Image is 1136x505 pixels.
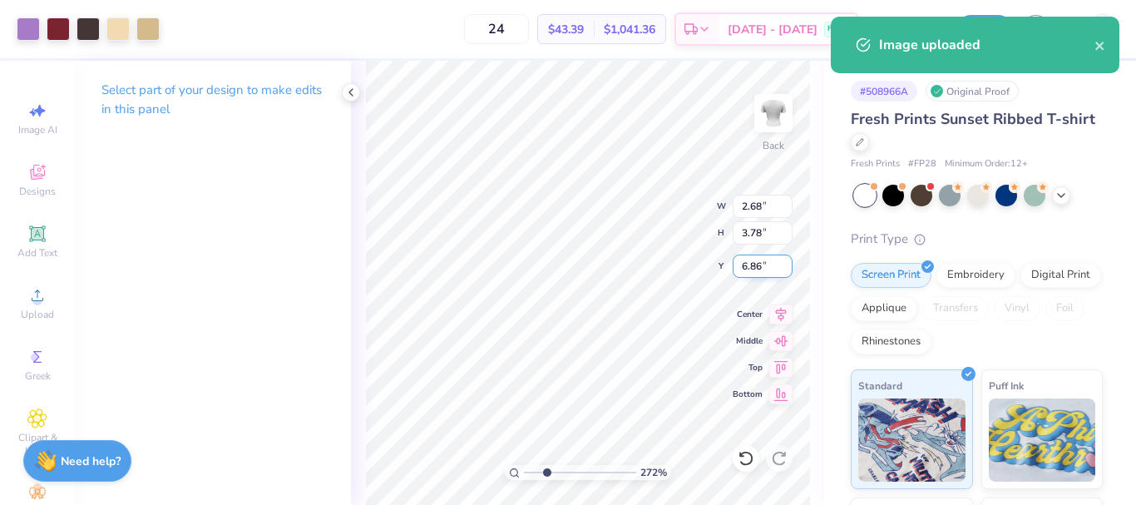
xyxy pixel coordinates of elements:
div: Back [763,138,784,153]
div: Rhinestones [851,329,931,354]
span: Fresh Prints Sunset Ribbed T-shirt [851,109,1095,129]
div: Digital Print [1020,263,1101,288]
input: Untitled Design [867,12,948,46]
img: Back [757,97,790,130]
span: # FP28 [908,157,936,171]
input: – – [464,14,529,44]
span: Upload [21,308,54,321]
div: Original Proof [926,81,1019,101]
div: Transfers [922,296,989,321]
span: Top [733,362,763,374]
span: Add Text [17,246,57,260]
span: Greek [25,369,51,383]
span: Bottom [733,389,763,400]
p: Select part of your design to make edits in this panel [101,81,324,119]
div: Embroidery [936,263,1015,288]
span: 272 % [640,465,667,480]
div: Applique [851,296,917,321]
span: $43.39 [548,21,584,38]
span: Middle [733,335,763,347]
span: $1,041.36 [604,21,655,38]
strong: Need help? [61,453,121,469]
div: Print Type [851,230,1103,249]
div: Screen Print [851,263,931,288]
img: Standard [858,399,966,482]
span: Puff Ink [989,377,1024,394]
span: Designs [19,185,56,198]
span: Center [733,309,763,320]
div: Foil [1045,296,1084,321]
span: Standard [858,377,902,394]
img: Puff Ink [989,399,1096,482]
span: Clipart & logos [8,431,67,458]
span: [DATE] - [DATE] [728,21,817,38]
span: Image AI [18,123,57,136]
span: Minimum Order: 12 + [945,157,1028,171]
div: Vinyl [994,296,1040,321]
span: Fresh Prints [851,157,900,171]
button: close [1094,35,1106,55]
div: Image uploaded [879,35,1094,55]
div: # 508966A [851,81,917,101]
